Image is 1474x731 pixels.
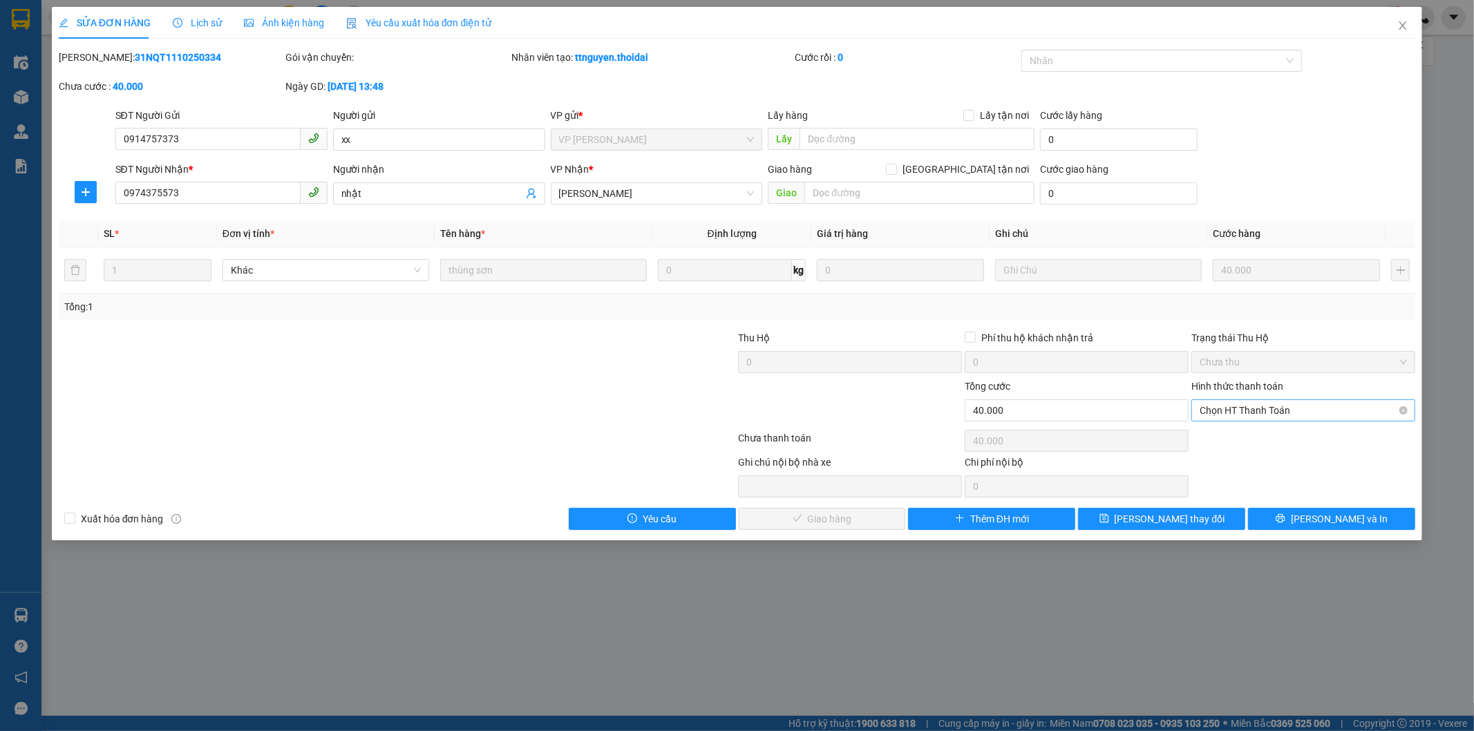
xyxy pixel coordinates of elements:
[768,164,812,175] span: Giao hàng
[976,330,1099,345] span: Phí thu hộ khách nhận trả
[173,18,182,28] span: clock-circle
[908,508,1075,530] button: plusThêm ĐH mới
[569,508,736,530] button: exclamation-circleYêu cầu
[115,162,328,177] div: SĐT Người Nhận
[223,228,274,239] span: Đơn vị tính
[115,108,328,123] div: SĐT Người Gửi
[1383,7,1422,46] button: Close
[1040,129,1198,151] input: Cước lấy hàng
[1200,400,1407,421] span: Chọn HT Thanh Toán
[817,228,868,239] span: Giá trị hàng
[1099,513,1109,524] span: save
[551,164,589,175] span: VP Nhận
[244,18,254,28] span: picture
[333,108,545,123] div: Người gửi
[173,17,222,28] span: Lịch sử
[1399,406,1408,415] span: close-circle
[231,260,421,281] span: Khác
[990,220,1207,247] th: Ghi chú
[308,133,319,144] span: phone
[737,430,964,455] div: Chưa thanh toán
[768,182,804,204] span: Giao
[1078,508,1245,530] button: save[PERSON_NAME] thay đổi
[738,455,962,475] div: Ghi chú nội bộ nhà xe
[800,128,1034,150] input: Dọc đường
[1276,513,1285,524] span: printer
[75,511,169,526] span: Xuất hóa đơn hàng
[995,259,1202,281] input: Ghi Chú
[285,79,509,94] div: Ngày GD:
[708,228,757,239] span: Định lượng
[1040,164,1108,175] label: Cước giao hàng
[792,259,806,281] span: kg
[59,17,151,28] span: SỬA ĐƠN HÀNG
[104,228,115,239] span: SL
[1248,508,1415,530] button: printer[PERSON_NAME] và In
[768,128,800,150] span: Lấy
[970,511,1029,526] span: Thêm ĐH mới
[135,52,221,63] b: 31NQT1110250334
[739,508,906,530] button: checkGiao hàng
[955,513,965,524] span: plus
[559,183,755,204] span: Lý Nhân
[59,50,283,65] div: [PERSON_NAME]:
[1040,110,1102,121] label: Cước lấy hàng
[346,18,357,29] img: icon
[627,513,637,524] span: exclamation-circle
[440,228,485,239] span: Tên hàng
[817,259,984,281] input: 0
[333,162,545,177] div: Người nhận
[75,187,96,198] span: plus
[1200,352,1407,372] span: Chưa thu
[1391,259,1410,281] button: plus
[113,81,143,92] b: 40.000
[512,50,793,65] div: Nhân viên tạo:
[1040,182,1198,205] input: Cước giao hàng
[59,18,68,28] span: edit
[559,129,755,150] span: VP Nguyễn Quốc Trị
[1115,511,1225,526] span: [PERSON_NAME] thay đổi
[171,514,181,524] span: info-circle
[551,108,763,123] div: VP gửi
[576,52,649,63] b: ttnguyen.thoidai
[974,108,1034,123] span: Lấy tận nơi
[328,81,384,92] b: [DATE] 13:48
[897,162,1034,177] span: [GEOGRAPHIC_DATA] tận nơi
[643,511,677,526] span: Yêu cầu
[1291,511,1388,526] span: [PERSON_NAME] và In
[75,181,97,203] button: plus
[804,182,1034,204] input: Dọc đường
[965,381,1010,392] span: Tổng cước
[64,299,569,314] div: Tổng: 1
[285,50,509,65] div: Gói vận chuyển:
[1213,259,1380,281] input: 0
[308,187,319,198] span: phone
[244,17,324,28] span: Ảnh kiện hàng
[59,79,283,94] div: Chưa cước :
[526,188,537,199] span: user-add
[838,52,843,63] b: 0
[1213,228,1260,239] span: Cước hàng
[795,50,1019,65] div: Cước rồi :
[1191,330,1415,345] div: Trạng thái Thu Hộ
[965,455,1189,475] div: Chi phí nội bộ
[1191,381,1283,392] label: Hình thức thanh toán
[64,259,86,281] button: delete
[1397,20,1408,31] span: close
[346,17,492,28] span: Yêu cầu xuất hóa đơn điện tử
[738,332,770,343] span: Thu Hộ
[768,110,808,121] span: Lấy hàng
[440,259,647,281] input: VD: Bàn, Ghế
